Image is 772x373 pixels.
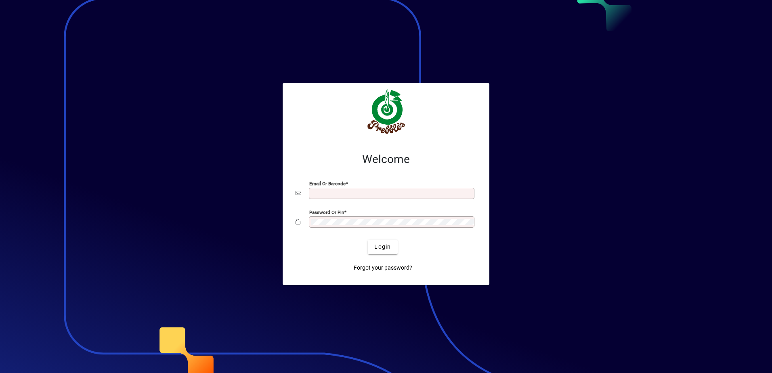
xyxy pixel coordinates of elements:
a: Forgot your password? [350,261,415,275]
span: Forgot your password? [354,264,412,272]
button: Login [368,240,397,254]
mat-label: Email or Barcode [309,180,346,186]
h2: Welcome [296,153,476,166]
mat-label: Password or Pin [309,209,344,215]
span: Login [374,243,391,251]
